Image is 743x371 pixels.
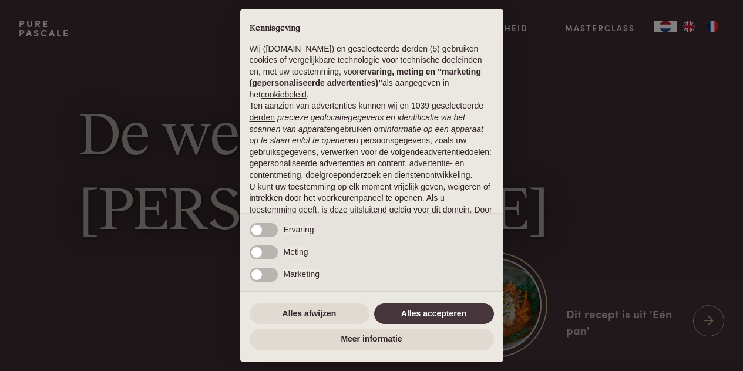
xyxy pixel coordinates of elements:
h2: Kennisgeving [250,23,494,34]
p: Ten aanzien van advertenties kunnen wij en 1039 geselecteerde gebruiken om en persoonsgegevens, z... [250,100,494,181]
span: Meting [284,247,308,257]
span: Ervaring [284,225,314,234]
em: precieze geolocatiegegevens en identificatie via het scannen van apparaten [250,113,465,134]
span: Marketing [284,269,320,279]
p: Wij ([DOMAIN_NAME]) en geselecteerde derden (5) gebruiken cookies of vergelijkbare technologie vo... [250,43,494,101]
button: advertentiedoelen [424,147,489,158]
button: derden [250,112,275,124]
button: Meer informatie [250,329,494,350]
p: U kunt uw toestemming op elk moment vrijelijk geven, weigeren of intrekken door het voorkeurenpan... [250,181,494,239]
a: cookiebeleid [261,90,307,99]
em: informatie op een apparaat op te slaan en/of te openen [250,124,484,146]
strong: ervaring, meting en “marketing (gepersonaliseerde advertenties)” [250,67,481,88]
button: Alles accepteren [374,303,494,325]
button: Alles afwijzen [250,303,369,325]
